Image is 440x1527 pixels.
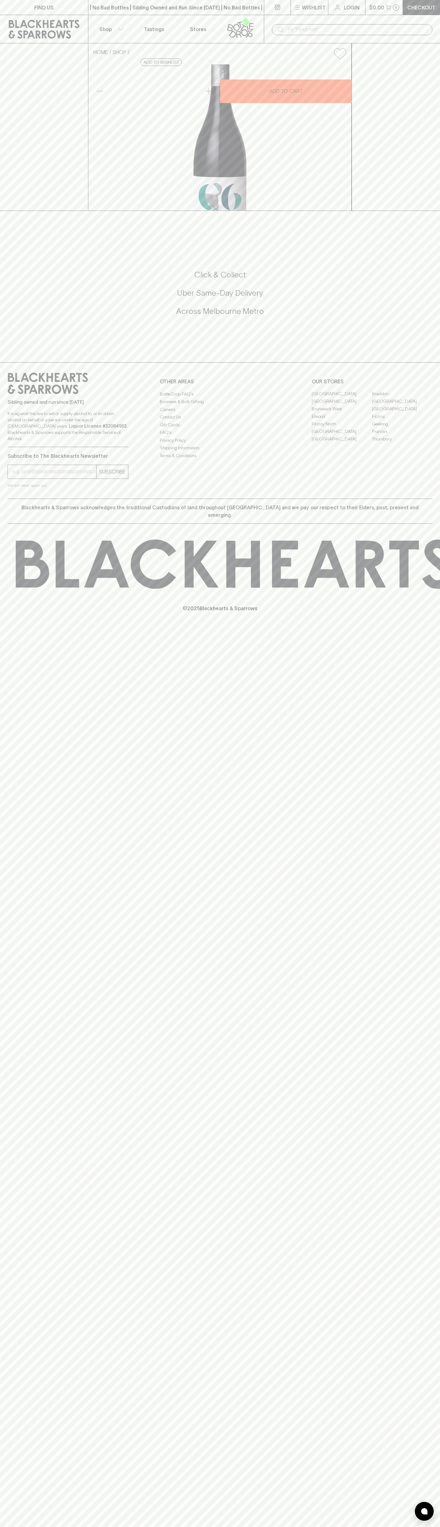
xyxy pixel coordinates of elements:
a: Elwood [312,413,372,420]
input: e.g. jane@blackheartsandsparrows.com.au [13,467,96,477]
a: [GEOGRAPHIC_DATA] [312,435,372,443]
p: We will never spam you [8,482,128,489]
p: It is against the law to sell or supply alcohol to, or to obtain alcohol on behalf of a person un... [8,410,128,442]
a: Thornbury [372,435,432,443]
a: [GEOGRAPHIC_DATA] [312,390,372,398]
p: OTHER AREAS [160,378,281,385]
button: ADD TO CART [220,79,352,103]
a: Geelong [372,420,432,428]
a: Gift Cards [160,421,281,429]
button: Add to wishlist [331,46,349,62]
a: Fitzroy North [312,420,372,428]
p: Stores [190,25,206,33]
p: Login [344,4,359,11]
strong: Liquor License #32064953 [69,424,127,429]
a: FAQ's [160,429,281,436]
a: Bottle Drop FAQ's [160,390,281,398]
a: Braddon [372,390,432,398]
p: Shop [99,25,112,33]
a: Tastings [132,15,176,43]
a: Shipping Information [160,444,281,452]
a: [GEOGRAPHIC_DATA] [312,428,372,435]
a: HOME [93,49,108,55]
p: Blackhearts & Sparrows acknowledges the traditional Custodians of land throughout [GEOGRAPHIC_DAT... [12,504,428,519]
a: Careers [160,406,281,413]
a: SHOP [113,49,126,55]
div: Call to action block [8,244,432,350]
a: [GEOGRAPHIC_DATA] [372,405,432,413]
img: 41482.png [88,64,351,211]
p: Tastings [144,25,164,33]
p: FIND US [34,4,54,11]
a: Privacy Policy [160,436,281,444]
button: Add to wishlist [141,58,182,66]
p: Sibling owned and run since [DATE] [8,399,128,405]
a: [GEOGRAPHIC_DATA] [312,398,372,405]
a: Business & Bulk Gifting [160,398,281,406]
p: ADD TO CART [269,87,303,95]
h5: Click & Collect [8,270,432,280]
a: Contact Us [160,413,281,421]
a: Fitzroy [372,413,432,420]
a: Stores [176,15,220,43]
button: SUBSCRIBE [97,465,128,479]
a: [GEOGRAPHIC_DATA] [372,398,432,405]
p: $0.00 [369,4,384,11]
button: Shop [88,15,132,43]
p: Subscribe to The Blackhearts Newsletter [8,452,128,460]
h5: Across Melbourne Metro [8,306,432,316]
p: SUBSCRIBE [99,468,125,475]
p: 0 [395,6,397,9]
input: Try "Pinot noir" [287,25,427,35]
a: Prahran [372,428,432,435]
p: OUR STORES [312,378,432,385]
a: Brunswick West [312,405,372,413]
h5: Uber Same-Day Delivery [8,288,432,298]
p: Checkout [407,4,436,11]
p: Wishlist [302,4,326,11]
img: bubble-icon [421,1508,427,1514]
a: Terms & Conditions [160,452,281,459]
